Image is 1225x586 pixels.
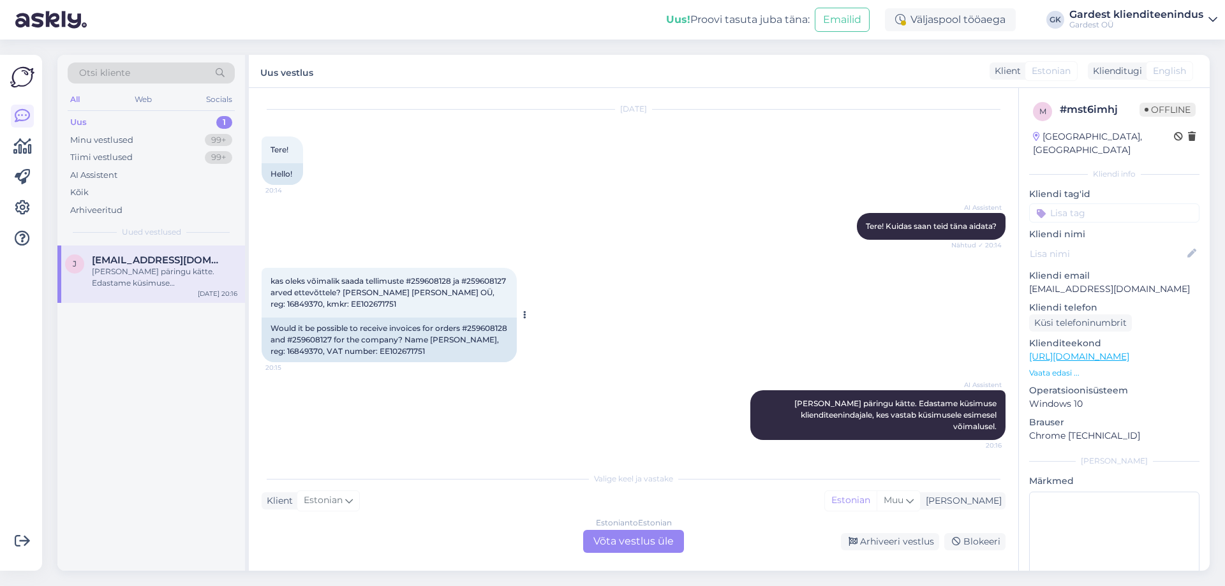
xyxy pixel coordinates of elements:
p: Brauser [1029,416,1199,429]
label: Uus vestlus [260,62,313,80]
input: Lisa tag [1029,203,1199,223]
b: Uus! [666,13,690,26]
span: Offline [1140,103,1196,117]
span: Estonian [1032,64,1071,78]
span: Tere! [271,145,288,154]
input: Lisa nimi [1030,247,1185,261]
div: Hello! [262,163,303,185]
div: [GEOGRAPHIC_DATA], [GEOGRAPHIC_DATA] [1033,130,1174,157]
span: AI Assistent [954,203,1002,212]
div: Klient [262,494,293,508]
span: Nähtud ✓ 20:14 [951,240,1002,250]
div: Klient [990,64,1021,78]
div: [DATE] 20:16 [198,289,237,298]
div: Valige keel ja vastake [262,473,1006,485]
span: 20:14 [265,186,313,195]
div: Uus [70,116,87,129]
div: 1 [216,116,232,129]
button: Emailid [815,8,870,32]
div: Gardest OÜ [1069,20,1203,30]
div: [PERSON_NAME] [921,494,1002,508]
span: j [73,259,77,268]
p: Klienditeekond [1029,337,1199,350]
div: GK [1046,11,1064,29]
span: Muu [884,494,903,506]
div: Kõik [70,186,89,199]
p: Kliendi email [1029,269,1199,282]
div: Web [132,91,154,108]
span: English [1153,64,1186,78]
span: AI Assistent [954,380,1002,390]
span: Otsi kliente [79,66,130,80]
div: Arhiveeri vestlus [841,533,939,550]
img: Askly Logo [10,65,34,89]
span: [PERSON_NAME] päringu kätte. Edastame küsimuse klienditeenindajale, kes vastab küsimusele esimese... [794,399,999,431]
div: Proovi tasuta juba täna: [666,12,810,27]
div: Would it be possible to receive invoices for orders #259608128 and #259608127 for the company? Na... [262,318,517,362]
a: Gardest klienditeenindusGardest OÜ [1069,10,1217,30]
span: jaaguphinn@gmail.com [92,254,225,266]
span: m [1039,106,1046,116]
p: Windows 10 [1029,397,1199,411]
div: Estonian [825,491,877,510]
p: Operatsioonisüsteem [1029,384,1199,397]
div: Socials [204,91,235,108]
span: Estonian [304,494,343,508]
div: Gardest klienditeenindus [1069,10,1203,20]
div: AI Assistent [70,169,117,182]
div: Küsi telefoninumbrit [1029,314,1132,332]
p: Kliendi nimi [1029,228,1199,241]
p: Märkmed [1029,474,1199,488]
div: 99+ [205,151,232,164]
div: [DATE] [262,103,1006,115]
div: Väljaspool tööaega [885,8,1016,31]
p: Vaata edasi ... [1029,367,1199,379]
div: 99+ [205,134,232,147]
div: # mst6imhj [1060,102,1140,117]
div: Blokeeri [944,533,1006,550]
span: Tere! Kuidas saan teid täna aidata? [866,221,997,231]
div: Klienditugi [1088,64,1142,78]
div: Kliendi info [1029,168,1199,180]
p: Chrome [TECHNICAL_ID] [1029,429,1199,443]
div: Estonian to Estonian [596,517,672,529]
div: [PERSON_NAME] päringu kätte. Edastame küsimuse klienditeenindajale, kes vastab küsimusele esimese... [92,266,237,289]
div: All [68,91,82,108]
span: kas oleks võimalik saada tellimuste #259608128 ja #259608127 arved ettevõttele? [PERSON_NAME] [PE... [271,276,508,309]
span: 20:15 [265,363,313,372]
span: 20:16 [954,441,1002,450]
div: Arhiveeritud [70,204,122,217]
div: [PERSON_NAME] [1029,455,1199,467]
div: Võta vestlus üle [583,530,684,553]
p: [EMAIL_ADDRESS][DOMAIN_NAME] [1029,282,1199,296]
a: [URL][DOMAIN_NAME] [1029,351,1129,362]
div: Tiimi vestlused [70,151,133,164]
div: Minu vestlused [70,134,133,147]
p: Kliendi tag'id [1029,187,1199,201]
span: Uued vestlused [122,226,181,238]
p: Kliendi telefon [1029,301,1199,314]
